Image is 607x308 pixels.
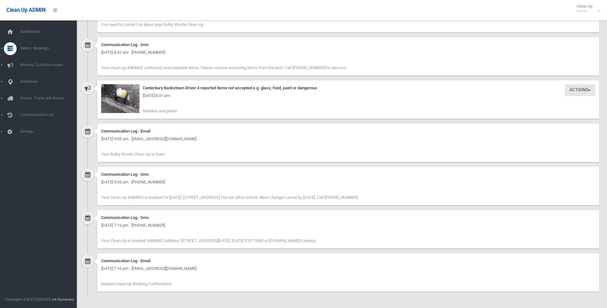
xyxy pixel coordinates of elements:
span: Drivers, Trucks and Routes [18,96,82,101]
div: [DATE] 8:31 am [101,92,595,100]
div: Communication Log - Email [101,257,595,265]
span: Your Clean-Up #484852 is booked for [DATE]. [STREET_ADDRESS] Put out 24hrs before. Must change/ca... [101,195,358,200]
div: Communication Log - Sms [101,41,595,49]
span: Booked Clean Up Booking Confirmation [101,281,172,286]
span: You need to contact us about your Bulky Waste Clean-Up [101,22,204,27]
div: Canterbury Bankstown Driver 4 reported items not accepted e.g. glass, food, paint or dangerous [101,84,595,92]
span: Copyright © [DATE]-[DATE] [5,297,50,302]
span: Dashboard [18,29,82,34]
div: [DATE] 8:32 am - [PHONE_NUMBER] [101,49,595,56]
span: Your Clean-Up is booked! #484852 Address: [STREET_ADDRESS][DATE]: [DATE] 9707 9000 or [DOMAIN_NAM... [101,238,316,243]
small: Admin [577,9,593,13]
span: Tasks / Bookings [18,46,82,51]
div: [DATE] 9:05 am - [EMAIL_ADDRESS][DOMAIN_NAME] [101,135,595,143]
span: Addresses [18,79,82,84]
span: Clean Up ADMIN [6,7,45,13]
div: [DATE] 7:16 pm - [PHONE_NUMBER] [101,222,595,229]
div: Communication Log - Sms [101,214,595,222]
span: Your Bulky Waste Clean-Up is Soon [101,152,165,157]
img: 2025-09-2908.31.207877394692743070304.jpg [101,84,140,113]
button: Actions [565,84,595,96]
div: Communication Log - Email [101,127,595,135]
span: Settings [18,129,82,134]
strong: Jet Dynamics [51,297,74,302]
div: [DATE] 7:16 pm - [EMAIL_ADDRESS][DOMAIN_NAME] [101,265,595,272]
div: Communication Log - Sms [101,171,595,178]
span: Communication Log [18,113,82,117]
span: Booking Collection Issues [18,63,82,67]
div: [DATE] 9:05 am - [PHONE_NUMBER] [101,178,595,186]
span: Your clean-up #484852 contained unacceptable items. Please remove remaining items from the kerb. ... [101,65,347,70]
span: Clean Up [573,4,599,13]
span: Needles and petrol [143,109,177,113]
